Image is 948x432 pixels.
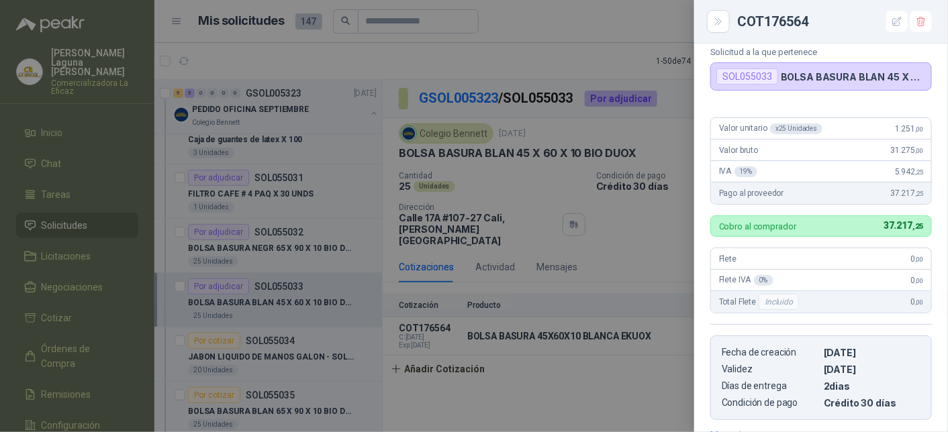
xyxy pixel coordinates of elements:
span: ,00 [915,277,923,284]
p: Solicitud a la que pertenece [710,47,932,57]
span: 31.275 [890,146,923,155]
span: 0 [911,276,923,285]
button: Close [710,13,726,30]
span: Total Flete [719,294,802,310]
div: 0 % [754,275,773,286]
p: [DATE] [824,347,920,358]
p: Días de entrega [722,380,818,392]
span: ,00 [915,147,923,154]
div: COT176564 [737,11,932,32]
span: ,00 [915,299,923,306]
span: ,25 [915,190,923,197]
div: SOL055033 [716,68,778,85]
p: Crédito 30 días [824,397,920,409]
span: Valor bruto [719,146,758,155]
span: ,00 [915,125,923,133]
span: 1.251 [895,124,923,133]
p: [DATE] [824,364,920,375]
span: 37.217 [884,220,923,231]
p: 2 dias [824,380,920,392]
p: Validez [722,364,818,375]
span: ,25 [915,168,923,176]
span: 37.217 [890,188,923,198]
p: BOLSA BASURA BLAN 45 X 60 X 10 BIO DUOX [781,71,926,83]
div: x 25 Unidades [770,123,822,134]
span: Flete [719,254,737,264]
span: IVA [719,166,757,177]
span: ,25 [912,222,923,231]
div: Incluido [759,294,799,310]
p: Cobro al comprador [719,222,796,231]
span: Pago al proveedor [719,188,784,198]
span: Valor unitario [719,123,822,134]
span: ,00 [915,256,923,263]
span: 0 [911,297,923,307]
span: 0 [911,254,923,264]
div: 19 % [734,166,758,177]
p: Condición de pago [722,397,818,409]
p: Fecha de creación [722,347,818,358]
span: 5.942 [895,167,923,176]
span: Flete IVA [719,275,773,286]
